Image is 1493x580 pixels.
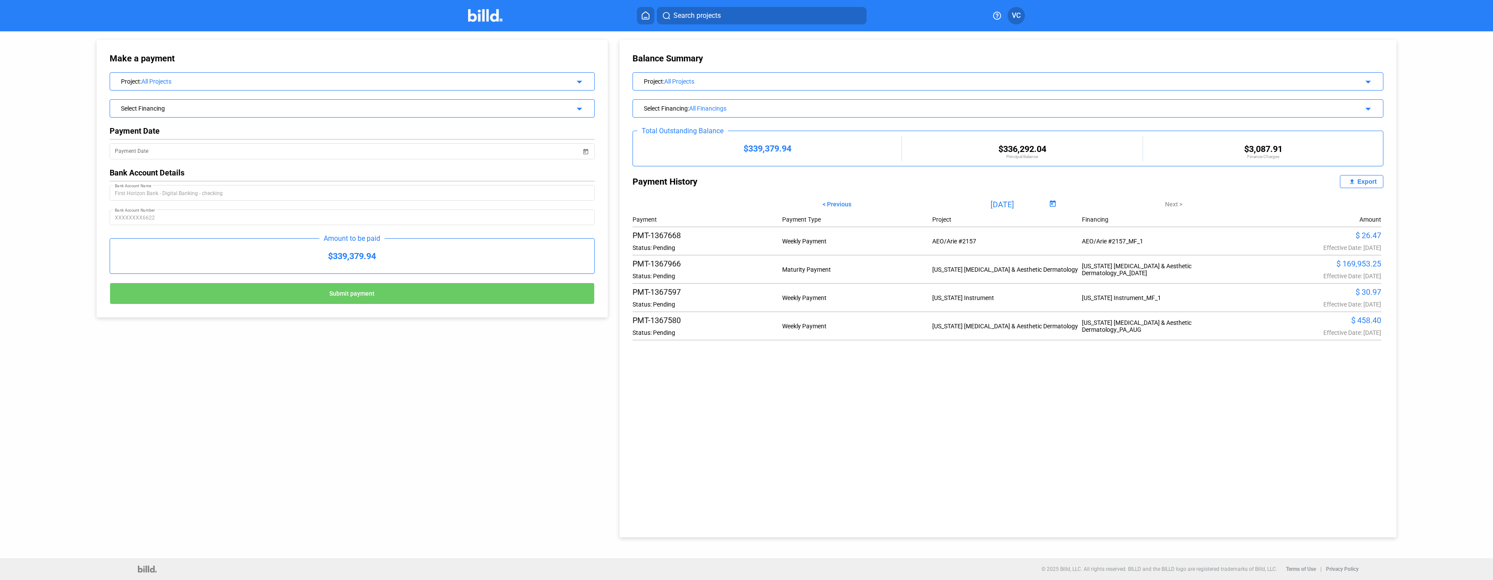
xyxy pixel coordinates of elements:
[1143,154,1383,159] div: Finance Charges
[468,9,502,22] img: Billd Company Logo
[329,290,375,297] span: Submit payment
[902,154,1142,159] div: Principal Balance
[1232,287,1381,297] div: $ 30.97
[1008,7,1025,24] button: VC
[1232,316,1381,325] div: $ 458.40
[1357,178,1376,185] div: Export
[932,266,1082,273] div: [US_STATE] [MEDICAL_DATA] & Aesthetic Dermatology
[673,10,721,21] span: Search projects
[1012,10,1021,21] span: VC
[141,78,537,85] div: All Projects
[932,216,1082,223] div: Project
[1232,244,1381,251] div: Effective Date: [DATE]
[319,234,385,243] div: Amount to be paid
[1041,566,1277,572] p: © 2025 Billd, LLC. All rights reserved. BILLD and the BILLD logo are registered trademarks of Bil...
[1158,197,1189,212] button: Next >
[1082,216,1232,223] div: Financing
[644,76,1299,85] div: Project
[1347,176,1357,187] mat-icon: file_upload
[782,266,932,273] div: Maturity Payment
[1082,263,1232,277] div: [US_STATE] [MEDICAL_DATA] & Aesthetic Dermatology_PA_[DATE]
[688,105,689,112] span: :
[1232,301,1381,308] div: Effective Date: [DATE]
[110,168,595,177] div: Bank Account Details
[1326,566,1359,572] b: Privacy Policy
[121,103,537,112] div: Select Financing
[110,239,595,273] div: $339,379.94
[932,294,1082,301] div: [US_STATE] Instrument
[902,144,1142,154] div: $336,292.04
[633,175,1008,188] div: Payment History
[633,216,782,223] div: Payment
[1362,102,1372,113] mat-icon: arrow_drop_down
[637,127,728,135] div: Total Outstanding Balance
[1232,329,1381,336] div: Effective Date: [DATE]
[1362,75,1372,86] mat-icon: arrow_drop_down
[1232,273,1381,280] div: Effective Date: [DATE]
[633,273,782,280] div: Status: Pending
[633,301,782,308] div: Status: Pending
[633,53,1383,64] div: Balance Summary
[657,7,867,24] button: Search projects
[110,283,595,304] button: Submit payment
[1165,201,1182,208] span: Next >
[633,329,782,336] div: Status: Pending
[932,323,1082,330] div: [US_STATE] [MEDICAL_DATA] & Aesthetic Dermatology
[581,142,590,151] button: Open calendar
[689,105,1299,112] div: All Financings
[823,201,851,208] span: < Previous
[633,143,901,154] div: $339,379.94
[633,316,782,325] div: PMT-1367580
[1286,566,1316,572] b: Terms of Use
[1082,319,1232,333] div: [US_STATE] [MEDICAL_DATA] & Aesthetic Dermatology_PA_AUG
[110,126,595,135] div: Payment Date
[121,76,537,85] div: Project
[573,102,583,113] mat-icon: arrow_drop_down
[140,78,141,85] span: :
[782,238,932,245] div: Weekly Payment
[1232,231,1381,240] div: $ 26.47
[1359,216,1381,223] div: Amount
[1320,566,1322,572] p: |
[1082,294,1232,301] div: [US_STATE] Instrument_MF_1
[782,323,932,330] div: Weekly Payment
[664,78,1299,85] div: All Projects
[633,259,782,268] div: PMT-1367966
[110,53,401,64] div: Make a payment
[644,103,1299,112] div: Select Financing
[573,75,583,86] mat-icon: arrow_drop_down
[932,238,1082,245] div: AEO/Arie #2157
[782,294,932,301] div: Weekly Payment
[633,287,782,297] div: PMT-1367597
[1082,238,1232,245] div: AEO/Arie #2157_MF_1
[1047,199,1058,210] button: Open calendar
[816,197,858,212] button: < Previous
[633,244,782,251] div: Status: Pending
[1143,144,1383,154] div: $3,087.91
[1232,259,1381,268] div: $ 169,953.25
[1340,175,1383,188] button: Export
[782,216,932,223] div: Payment Type
[663,78,664,85] span: :
[138,566,157,573] img: logo
[633,231,782,240] div: PMT-1367668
